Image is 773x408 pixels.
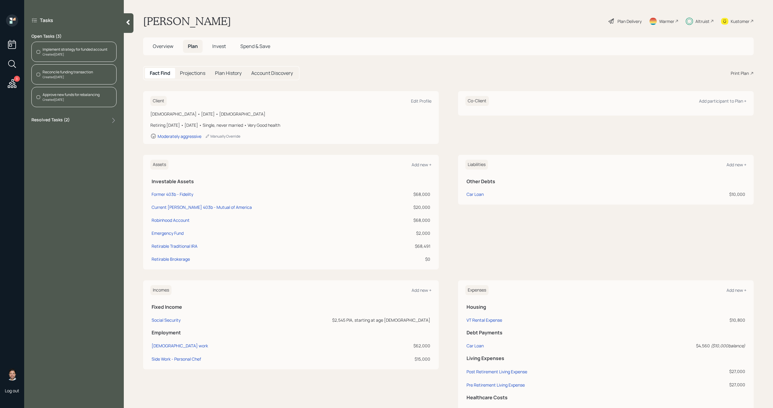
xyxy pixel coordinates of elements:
div: Pre Retirement Living Expense [467,382,525,388]
h5: Living Expenses [467,355,745,361]
div: Log out [5,388,19,394]
div: $4,560 [625,343,745,349]
div: $68,491 [388,243,431,249]
h6: Incomes [150,285,172,295]
span: Spend & Save [240,43,270,49]
h5: Healthcare Costs [467,395,745,400]
div: $62,000 [255,343,430,349]
span: Plan [188,43,198,49]
div: [DEMOGRAPHIC_DATA] work [152,343,208,349]
h5: Housing [467,304,745,310]
div: Edit Profile [411,98,431,104]
div: Retirable Brokerage [152,256,190,262]
h6: Assets [150,160,168,170]
div: $68,000 [388,191,431,197]
div: Warmer [659,18,674,24]
div: $2,545 PIA, starting at age [DEMOGRAPHIC_DATA] [255,317,430,323]
div: Current [PERSON_NAME] 403b - Mutual of America [152,204,252,210]
div: $10,800 [625,317,745,323]
h5: Plan History [215,70,242,76]
div: Side Work - Personal Chef [152,356,201,362]
div: [DEMOGRAPHIC_DATA] • [DATE] • [DEMOGRAPHIC_DATA] [150,111,431,117]
h6: Co-Client [465,96,489,106]
div: $0 [388,256,431,262]
div: Altruist [695,18,710,24]
div: Reconcile funding transaction [43,69,93,75]
div: Kustomer [731,18,749,24]
div: Former 403b - Fidelity [152,191,193,197]
h1: [PERSON_NAME] [143,14,231,28]
div: Created [DATE] [43,97,100,102]
div: Moderately aggressive [158,133,201,139]
div: Car Loan [467,343,484,349]
div: VT Rental Expense [467,317,502,323]
img: michael-russo-headshot.png [6,368,18,381]
div: $2,000 [388,230,431,236]
h5: Fact Find [150,70,170,76]
i: ( $10,000 balance) [711,343,745,349]
span: Overview [153,43,173,49]
div: $15,000 [255,356,430,362]
h5: Account Discovery [251,70,293,76]
div: Implement strategy for funded account [43,47,107,52]
div: Retiring [DATE] • [DATE] • Single, never married • Very Good health [150,122,431,128]
h6: Client [150,96,167,106]
div: Created [DATE] [43,75,93,79]
div: $10,000 [611,191,745,197]
h5: Investable Assets [152,179,430,184]
div: $27,000 [625,368,745,375]
div: Add new + [726,162,746,167]
div: $27,000 [625,381,745,388]
div: $20,000 [388,204,431,210]
div: Approve new funds for rebalancing [43,92,100,97]
h5: Other Debts [467,179,745,184]
label: Open Tasks ( 3 ) [31,33,117,39]
div: Emergency Fund [152,230,184,236]
h5: Debt Payments [467,330,745,336]
div: $68,000 [388,217,431,223]
label: Resolved Tasks ( 2 ) [31,117,70,124]
div: 3 [14,76,20,82]
div: Add participant to Plan + [699,98,746,104]
div: Add new + [412,162,431,167]
div: Robinhood Account [152,217,190,223]
h6: Liabilities [465,160,488,170]
div: Social Security [152,317,181,323]
div: Plan Delivery [617,18,642,24]
div: Manually Override [205,134,240,139]
span: Invest [212,43,226,49]
div: Add new + [726,287,746,293]
div: Car Loan [467,191,484,197]
h6: Expenses [465,285,489,295]
h5: Fixed Income [152,304,430,310]
div: Created [DATE] [43,52,107,57]
h5: Employment [152,330,430,336]
h5: Projections [180,70,205,76]
div: Retirable Traditional IRA [152,243,197,249]
label: Tasks [40,17,53,24]
div: Post Retirement Living Expense [467,369,527,375]
div: Add new + [412,287,431,293]
div: Print Plan [731,70,749,76]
